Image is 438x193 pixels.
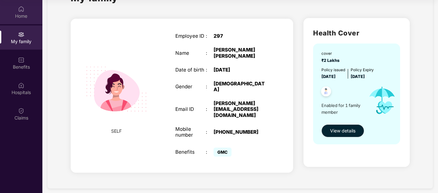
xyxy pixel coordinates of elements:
[18,57,24,63] img: svg+xml;base64,PHN2ZyBpZD0iQmVuZWZpdHMiIHhtbG5zPSJodHRwOi8vd3d3LnczLm9yZy8yMDAwL3N2ZyIgd2lkdGg9Ij...
[321,74,336,79] span: [DATE]
[321,58,341,63] span: ₹2 Lakhs
[351,67,374,73] div: Policy Expiry
[175,84,206,90] div: Gender
[206,129,214,135] div: :
[321,67,345,73] div: Policy issued
[206,50,214,56] div: :
[175,50,206,56] div: Name
[175,149,206,155] div: Benefits
[111,128,122,135] span: SELF
[313,28,400,38] h2: Health Cover
[214,129,267,135] div: [PHONE_NUMBER]
[321,102,363,115] span: Enabled for 1 family member
[78,51,155,128] img: svg+xml;base64,PHN2ZyB4bWxucz0iaHR0cDovL3d3dy53My5vcmcvMjAwMC9zdmciIHdpZHRoPSIyMjQiIGhlaWdodD0iMT...
[321,51,341,57] div: cover
[18,6,24,12] img: svg+xml;base64,PHN2ZyBpZD0iSG9tZSIgeG1sbnM9Imh0dHA6Ly93d3cudzMub3JnLzIwMDAvc3ZnIiB3aWR0aD0iMjAiIG...
[214,33,267,39] div: 297
[318,84,334,100] img: svg+xml;base64,PHN2ZyB4bWxucz0iaHR0cDovL3d3dy53My5vcmcvMjAwMC9zdmciIHdpZHRoPSI0OC45NDMiIGhlaWdodD...
[206,149,214,155] div: :
[214,101,267,118] div: [PERSON_NAME][EMAIL_ADDRESS][DOMAIN_NAME]
[175,106,206,112] div: Email ID
[206,106,214,112] div: :
[351,74,365,79] span: [DATE]
[18,31,24,38] img: svg+xml;base64,PHN2ZyB3aWR0aD0iMjAiIGhlaWdodD0iMjAiIHZpZXdCb3g9IjAgMCAyMCAyMCIgZmlsbD0ibm9uZSIgeG...
[175,126,206,138] div: Mobile number
[214,47,267,59] div: [PERSON_NAME] [PERSON_NAME]
[206,84,214,90] div: :
[175,67,206,73] div: Date of birth
[214,148,232,157] span: GMC
[18,108,24,114] img: svg+xml;base64,PHN2ZyBpZD0iQ2xhaW0iIHhtbG5zPSJodHRwOi8vd3d3LnczLm9yZy8yMDAwL3N2ZyIgd2lkdGg9IjIwIi...
[321,124,364,137] button: View details
[206,33,214,39] div: :
[175,33,206,39] div: Employee ID
[363,80,401,121] img: icon
[330,127,355,134] span: View details
[214,81,267,92] div: [DEMOGRAPHIC_DATA]
[206,67,214,73] div: :
[18,82,24,89] img: svg+xml;base64,PHN2ZyBpZD0iSG9zcGl0YWxzIiB4bWxucz0iaHR0cDovL3d3dy53My5vcmcvMjAwMC9zdmciIHdpZHRoPS...
[214,67,267,73] div: [DATE]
